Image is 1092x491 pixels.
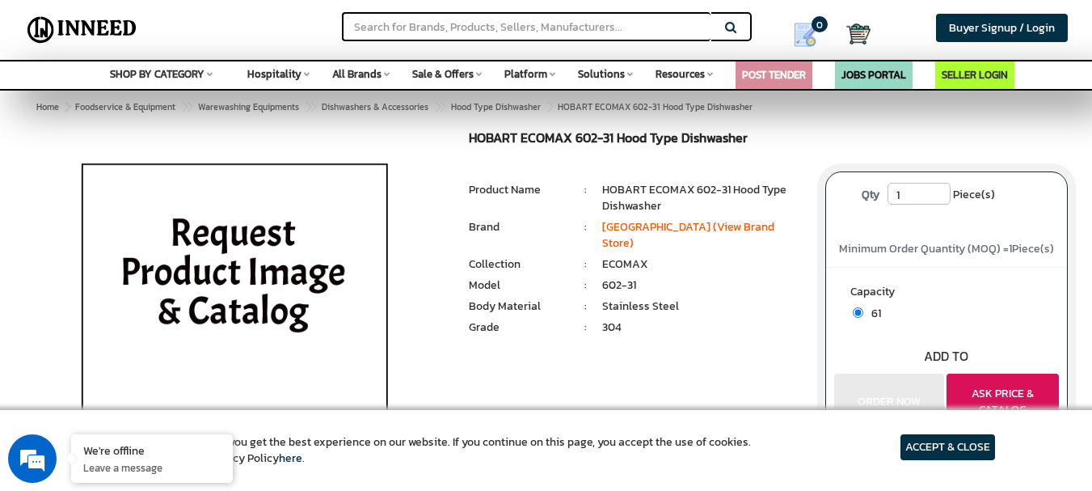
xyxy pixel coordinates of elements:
[112,306,123,315] img: salesiqlogo_leal7QplfZFryJ6FIlVepeu7OftD7mt8q6exU6-34PB8prfIgodN67KcxXM9Y7JQ_.png
[936,14,1068,42] a: Buyer Signup / Login
[279,450,302,467] a: here
[97,434,751,467] article: We use cookies to ensure you get the best experience on our website. If you continue on this page...
[854,183,888,207] label: Qty
[83,442,221,458] div: We're offline
[602,320,801,336] li: 304
[656,66,705,82] span: Resources
[546,97,554,116] span: >
[33,97,62,116] a: Home
[942,67,1008,83] a: SELLER LOGIN
[602,277,801,294] li: 602-31
[1009,240,1012,257] span: 1
[742,67,806,83] a: POST TENDER
[469,277,568,294] li: Model
[569,320,602,336] li: :
[84,91,272,112] div: Leave a message
[237,379,293,401] em: Submit
[863,305,881,322] span: 61
[110,66,204,82] span: SHOP BY CATEGORY
[195,97,302,116] a: Warewashing Equipments
[469,256,568,273] li: Collection
[826,347,1067,366] div: ADD TO
[434,97,442,116] span: >
[342,12,710,41] input: Search for Brands, Products, Sellers, Manufacturers...
[198,100,299,113] span: Warewashing Equipments
[793,23,817,47] img: Show My Quotes
[22,10,142,50] img: Inneed.Market
[469,131,800,150] h1: HOBART ECOMAX 602-31 Hood Type Dishwasher
[812,16,828,32] span: 0
[775,16,846,53] a: my Quotes 0
[181,97,189,116] span: >
[578,66,625,82] span: Solutions
[265,8,304,47] div: Minimize live chat window
[27,97,68,106] img: logo_Zg8I0qSkbAqR2WFHt3p6CTuqpyXMFPubPcD2OT02zFN43Cy9FUNNG3NEPhM_Q1qe_.png
[305,97,313,116] span: >
[448,97,544,116] a: Hood Type Dishwasher
[469,298,568,315] li: Body Material
[602,218,774,252] a: [GEOGRAPHIC_DATA] (View Brand Store)
[247,66,301,82] span: Hospitality
[318,97,432,116] a: Dishwashers & Accessories
[949,19,1055,36] span: Buyer Signup / Login
[569,219,602,235] li: :
[72,100,753,113] span: HOBART ECOMAX 602-31 Hood Type Dishwasher
[83,460,221,475] p: Leave a message
[569,277,602,294] li: :
[469,320,568,336] li: Grade
[469,182,568,198] li: Product Name
[900,434,995,460] article: ACCEPT & CLOSE
[602,298,801,315] li: Stainless Steel
[850,284,1044,304] label: Capacity
[504,66,547,82] span: Platform
[75,100,175,113] span: Foodservice & Equipment
[451,100,541,113] span: Hood Type Dishwasher
[322,100,428,113] span: Dishwashers & Accessories
[65,100,70,113] span: >
[569,182,602,198] li: :
[34,144,282,307] span: We are offline. Please leave us a message.
[332,66,382,82] span: All Brands
[839,240,1054,257] span: Minimum Order Quantity (MOQ) = Piece(s)
[846,22,871,46] img: Cart
[469,219,568,235] li: Brand
[569,298,602,315] li: :
[8,323,308,379] textarea: Type your message and click 'Submit'
[412,66,474,82] span: Sale & Offers
[72,97,179,116] a: Foodservice & Equipment
[602,182,801,214] li: HOBART ECOMAX 602-31 Hood Type Dishwasher
[841,67,906,83] a: JOBS PORTAL
[953,183,995,207] span: Piece(s)
[846,16,857,52] a: Cart
[569,256,602,273] li: :
[947,374,1059,430] button: ASK PRICE & CATALOG
[127,305,205,316] em: Driven by SalesIQ
[602,256,801,273] li: ECOMAX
